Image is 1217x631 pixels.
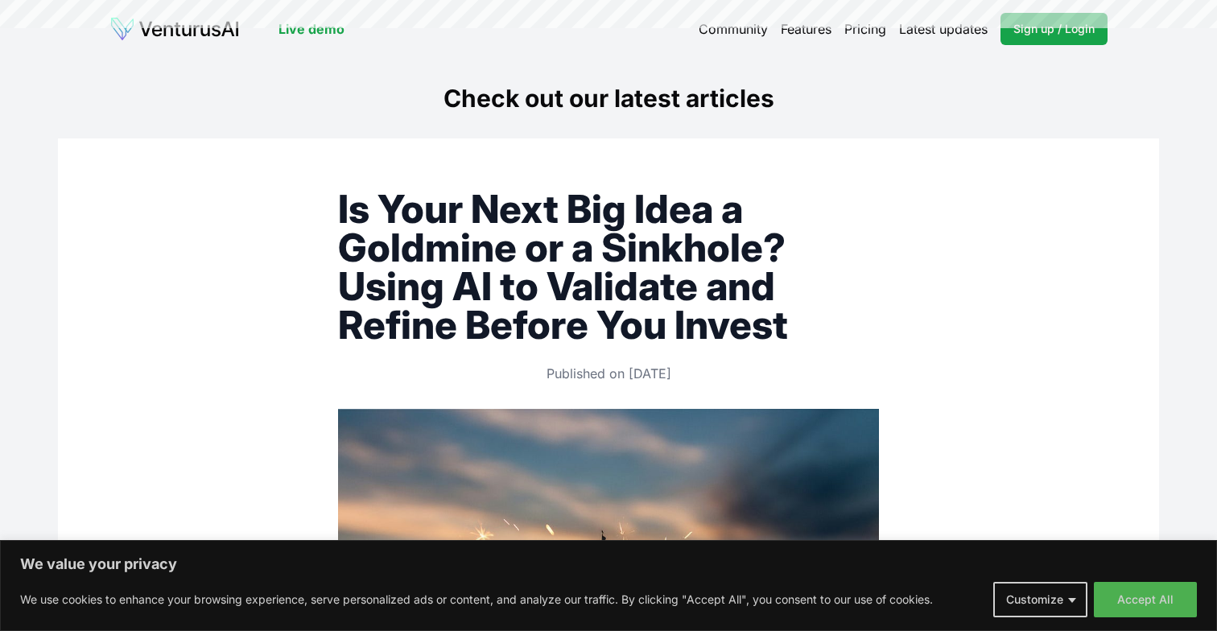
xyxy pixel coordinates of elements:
[1000,13,1108,45] a: Sign up / Login
[781,19,831,39] a: Features
[20,555,1197,574] p: We value your privacy
[338,364,879,383] p: Published on
[338,190,879,344] h1: Is Your Next Big Idea a Goldmine or a Sinkhole? Using AI to Validate and Refine Before You Invest
[1013,21,1095,37] span: Sign up / Login
[20,590,933,609] p: We use cookies to enhance your browsing experience, serve personalized ads or content, and analyz...
[109,16,240,42] img: logo
[58,84,1159,113] h1: Check out our latest articles
[844,19,886,39] a: Pricing
[699,19,768,39] a: Community
[993,582,1087,617] button: Customize
[629,365,671,381] time: 4/24/2025
[1094,582,1197,617] button: Accept All
[278,19,344,39] a: Live demo
[899,19,988,39] a: Latest updates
